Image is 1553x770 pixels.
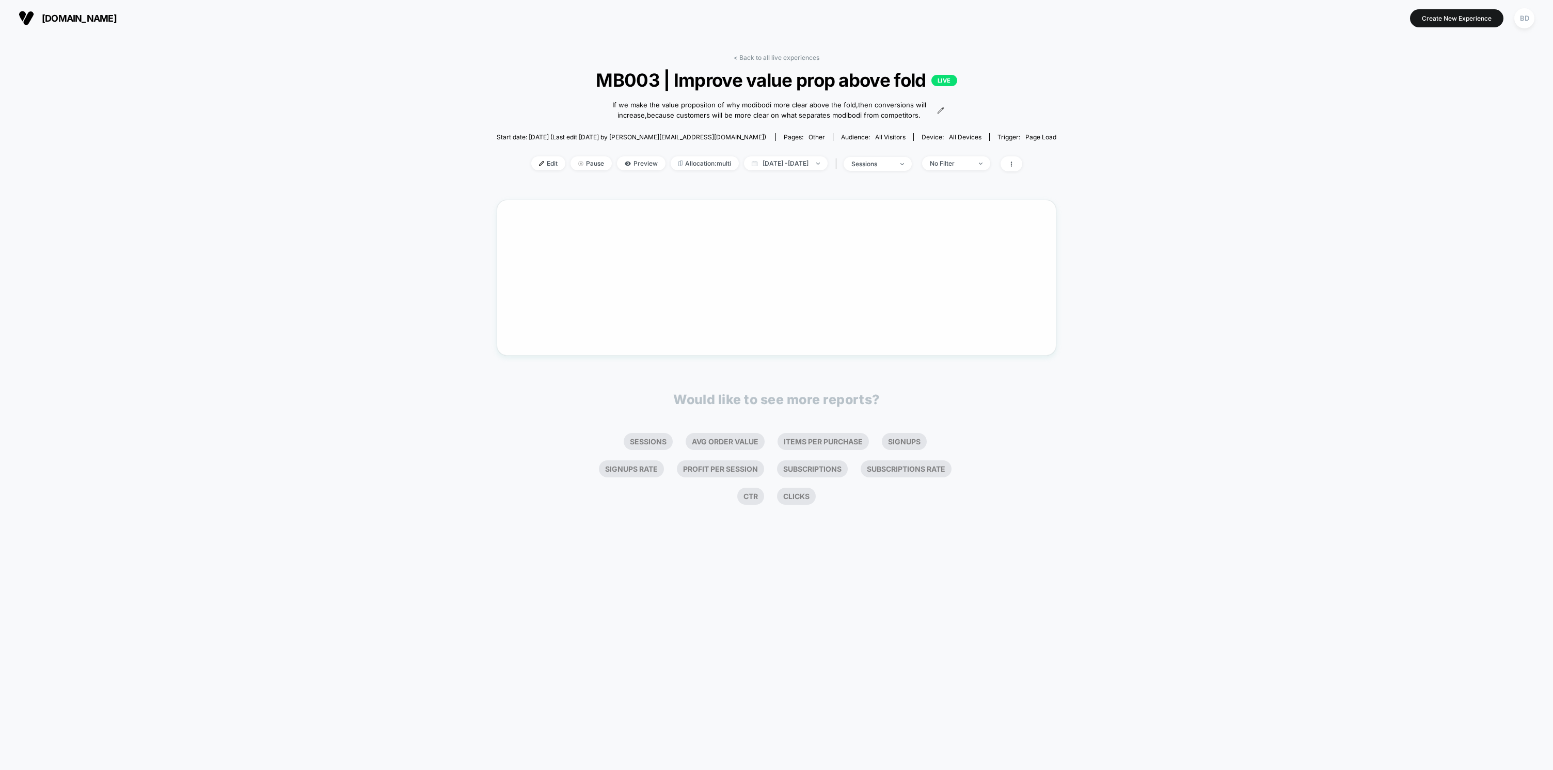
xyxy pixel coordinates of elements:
[671,156,739,170] span: Allocation: multi
[734,54,819,61] a: < Back to all live experiences
[571,156,612,170] span: Pause
[778,433,869,450] li: Items Per Purchase
[777,488,816,505] li: Clicks
[882,433,927,450] li: Signups
[997,133,1056,141] div: Trigger:
[833,156,844,171] span: |
[777,460,848,477] li: Subscriptions
[875,133,906,141] span: All Visitors
[737,488,764,505] li: Ctr
[752,161,757,166] img: calendar
[673,392,880,407] p: Would like to see more reports?
[525,69,1028,91] span: MB003 | Improve value prop above fold
[900,163,904,165] img: end
[949,133,981,141] span: all devices
[686,433,765,450] li: Avg Order Value
[1511,8,1538,29] button: BD
[1410,9,1503,27] button: Create New Experience
[497,133,766,141] span: Start date: [DATE] (Last edit [DATE] by [PERSON_NAME][EMAIL_ADDRESS][DOMAIN_NAME])
[19,10,34,26] img: Visually logo
[539,161,544,166] img: edit
[624,433,673,450] li: Sessions
[42,13,117,24] span: [DOMAIN_NAME]
[816,163,820,165] img: end
[15,10,120,26] button: [DOMAIN_NAME]
[531,156,565,170] span: Edit
[979,163,982,165] img: end
[861,460,952,477] li: Subscriptions Rate
[599,460,664,477] li: Signups Rate
[930,159,971,167] div: No Filter
[744,156,828,170] span: [DATE] - [DATE]
[784,133,825,141] div: Pages:
[677,460,764,477] li: Profit Per Session
[841,133,906,141] div: Audience:
[809,133,825,141] span: other
[609,100,929,120] span: If we make the value propositon of why modibodi more clear above the fold,then conversions will i...
[578,161,583,166] img: end
[1514,8,1534,28] div: BD
[913,133,989,141] span: Device:
[1025,133,1056,141] span: Page Load
[851,160,893,168] div: sessions
[617,156,665,170] span: Preview
[931,75,957,86] p: LIVE
[678,161,683,166] img: rebalance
